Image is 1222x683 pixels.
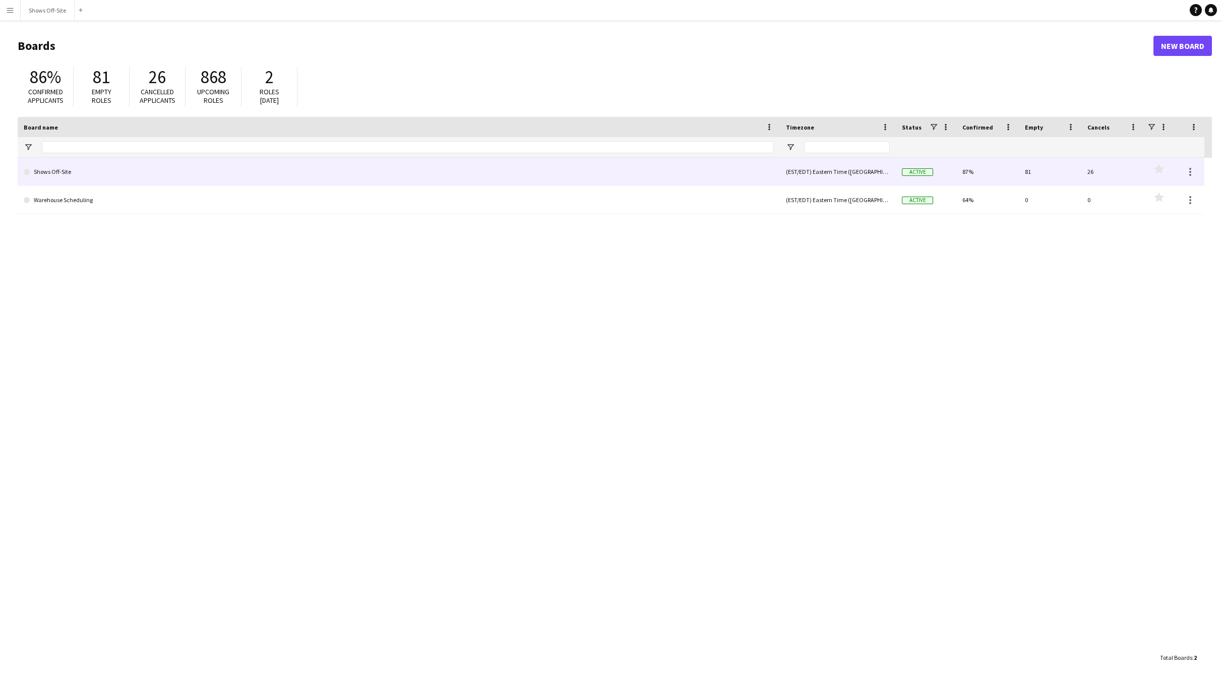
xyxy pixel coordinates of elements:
div: : [1160,648,1197,667]
div: (EST/EDT) Eastern Time ([GEOGRAPHIC_DATA] & [GEOGRAPHIC_DATA]) [780,158,896,185]
span: 2 [265,66,274,88]
div: 81 [1019,158,1081,185]
input: Board name Filter Input [42,141,774,153]
a: Shows Off-Site [24,158,774,186]
span: Cancelled applicants [140,87,175,105]
div: 26 [1081,158,1144,185]
div: 0 [1019,186,1081,214]
span: Empty [1025,123,1043,131]
span: Roles [DATE] [260,87,279,105]
span: Timezone [786,123,814,131]
span: Board name [24,123,58,131]
span: Upcoming roles [197,87,229,105]
a: Warehouse Scheduling [24,186,774,214]
span: 2 [1194,654,1197,661]
span: 26 [149,66,166,88]
span: Active [902,168,933,176]
span: Active [902,197,933,204]
h1: Boards [18,38,1153,53]
span: Confirmed [962,123,993,131]
div: 0 [1081,186,1144,214]
span: Cancels [1087,123,1110,131]
div: 64% [956,186,1019,214]
span: 868 [201,66,226,88]
button: Shows Off-Site [21,1,75,20]
span: Status [902,123,922,131]
a: New Board [1153,36,1212,56]
span: Confirmed applicants [28,87,64,105]
span: 86% [30,66,61,88]
button: Open Filter Menu [24,143,33,152]
div: (EST/EDT) Eastern Time ([GEOGRAPHIC_DATA] & [GEOGRAPHIC_DATA]) [780,186,896,214]
span: 81 [93,66,110,88]
span: Total Boards [1160,654,1192,661]
button: Open Filter Menu [786,143,795,152]
span: Empty roles [92,87,111,105]
div: 87% [956,158,1019,185]
input: Timezone Filter Input [804,141,890,153]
